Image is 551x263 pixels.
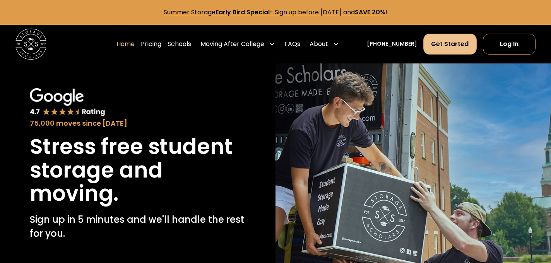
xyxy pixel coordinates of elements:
[164,8,387,17] a: Summer StorageEarly Bird Special- Sign up before [DATE] andSAVE 20%!
[15,29,46,60] img: Storage Scholars main logo
[423,34,477,55] a: Get Started
[483,34,536,55] a: Log In
[355,8,387,17] strong: SAVE 20%!
[168,33,191,55] a: Schools
[216,8,270,17] strong: Early Bird Special
[284,33,300,55] a: FAQs
[306,33,342,55] div: About
[141,33,161,55] a: Pricing
[367,40,417,48] a: [PHONE_NUMBER]
[310,39,328,49] div: About
[30,135,246,205] h1: Stress free student storage and moving.
[30,88,106,117] img: Google 4.7 star rating
[30,213,246,241] p: Sign up in 5 minutes and we'll handle the rest for you.
[200,39,264,49] div: Moving After College
[197,33,278,55] div: Moving After College
[116,33,135,55] a: Home
[30,118,246,129] div: 75,000 moves since [DATE]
